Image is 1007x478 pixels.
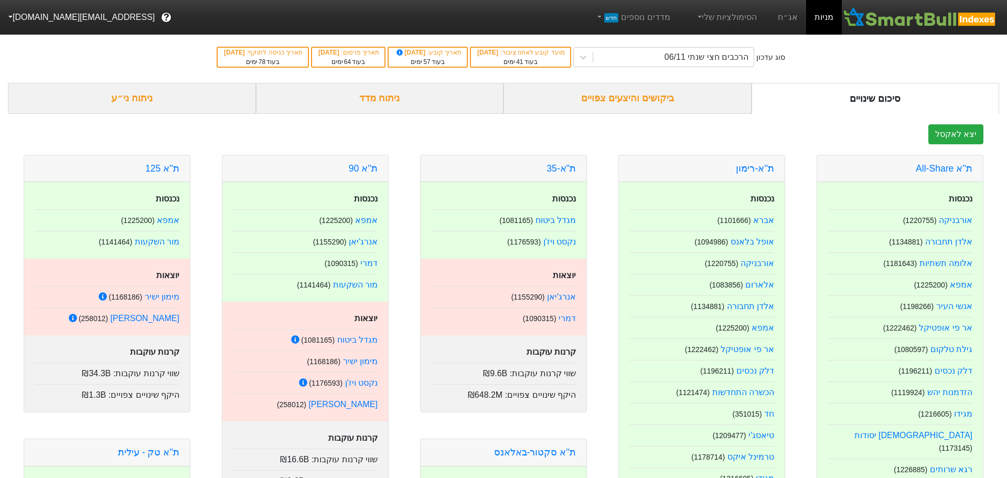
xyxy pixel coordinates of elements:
small: ( 1225200 ) [319,216,353,225]
a: [PERSON_NAME] [110,314,179,323]
strong: יוצאות [355,314,378,323]
div: תאריך כניסה לתוקף : [223,48,303,57]
strong: יוצאות [156,271,179,280]
small: ( 1090315 ) [325,259,358,268]
a: דלק נכסים [935,366,972,375]
span: [DATE] [318,49,341,56]
a: הסימולציות שלי [691,7,762,28]
small: ( 1101666 ) [717,216,751,225]
small: ( 1198266 ) [900,302,934,311]
div: הרכבים חצי שנתי 06/11 [665,51,748,63]
small: ( 1168186 ) [307,357,340,366]
span: ₪1.3B [82,390,106,399]
small: ( 1216605 ) [918,410,952,418]
small: ( 1081165 ) [301,336,335,344]
small: ( 1080597 ) [894,345,928,354]
div: היקף שינויים צפויים : [431,384,576,401]
small: ( 1196211 ) [898,367,932,375]
small: ( 1222462 ) [883,324,917,332]
div: ניתוח מדד [256,83,504,114]
a: ת''א טק - עילית [118,447,179,458]
small: ( 1209477 ) [713,431,746,440]
div: ביקושים והיצעים צפויים [504,83,752,114]
small: ( 1168186 ) [109,293,142,301]
span: [DATE] [477,49,500,56]
a: אנשי העיר [936,302,972,311]
a: מימון ישיר [145,292,179,301]
small: ( 1083856 ) [710,281,743,289]
a: ת''א 125 [145,163,179,174]
small: ( 258012 ) [79,314,108,323]
small: ( 1134881 ) [889,238,923,246]
a: הכשרה התחדשות [712,388,774,397]
a: אמפא [355,216,378,225]
span: 57 [423,58,430,66]
button: יצא לאקסל [928,124,983,144]
a: אמפא [950,280,972,289]
small: ( 1176593 ) [507,238,541,246]
div: היקף שינויים צפויים : [35,384,179,401]
span: ₪648.2M [468,390,502,399]
small: ( 1226885 ) [894,465,927,474]
a: אורבניקה [939,216,972,225]
div: בעוד ימים [476,57,564,67]
a: [DEMOGRAPHIC_DATA] יסודות [854,431,972,440]
small: ( 1225200 ) [121,216,155,225]
a: אלומה תשתיות [919,259,972,268]
a: גילת טלקום [930,345,972,354]
small: ( 258012 ) [277,400,306,409]
span: ₪34.3B [82,369,111,378]
small: ( 1178714 ) [691,453,725,461]
small: ( 1225200 ) [914,281,948,289]
a: אר פי אופטיקל [721,345,774,354]
strong: קרנות עוקבות [328,433,378,442]
div: שווי קרנות עוקבות : [35,363,179,380]
strong: נכנסות [552,194,576,203]
small: ( 1225200 ) [716,324,749,332]
span: ₪16.6B [280,455,309,464]
a: ת''א All-Share [916,163,972,174]
small: ( 1176593 ) [309,379,342,387]
strong: קרנות עוקבות [130,347,179,356]
div: בעוד ימים [317,57,379,67]
a: אנרג'יאן [547,292,576,301]
span: 78 [259,58,265,66]
small: ( 1119924 ) [891,388,925,397]
div: סיכום שינויים [752,83,1000,114]
small: ( 1220755 ) [705,259,738,268]
a: רגא שרותים [930,465,972,474]
div: בעוד ימים [223,57,303,67]
a: מדדים נוספיםחדש [591,7,674,28]
small: ( 1196211 ) [700,367,734,375]
a: אורבניקה [741,259,774,268]
a: אלארום [745,280,774,289]
small: ( 1155290 ) [313,238,347,246]
div: סוג עדכון [756,52,785,63]
a: [PERSON_NAME] [308,400,378,409]
a: אברא [753,216,774,225]
div: שווי קרנות עוקבות : [233,449,378,466]
small: ( 1081165 ) [499,216,533,225]
a: ת''א 90 [349,163,378,174]
small: ( 1173145 ) [939,444,972,452]
a: אמפא [752,323,774,332]
div: תאריך קובע : [394,48,462,57]
strong: יוצאות [553,271,576,280]
span: 41 [516,58,523,66]
a: דמרי [559,314,576,323]
span: ₪9.6B [483,369,507,378]
small: ( 1141464 ) [99,238,132,246]
a: מגידו [954,409,972,418]
small: ( 1134881 ) [691,302,724,311]
a: נקסט ויז'ן [345,378,378,387]
strong: נכנסות [354,194,378,203]
span: חדש [604,13,618,23]
small: ( 1121474 ) [676,388,710,397]
div: ניתוח ני״ע [8,83,256,114]
a: ת''א סקטור-באלאנס [494,447,576,458]
small: ( 1090315 ) [523,314,556,323]
a: אלדן תחבורה [727,302,774,311]
a: חד [764,409,774,418]
small: ( 1141464 ) [297,281,330,289]
small: ( 1181643 ) [883,259,917,268]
